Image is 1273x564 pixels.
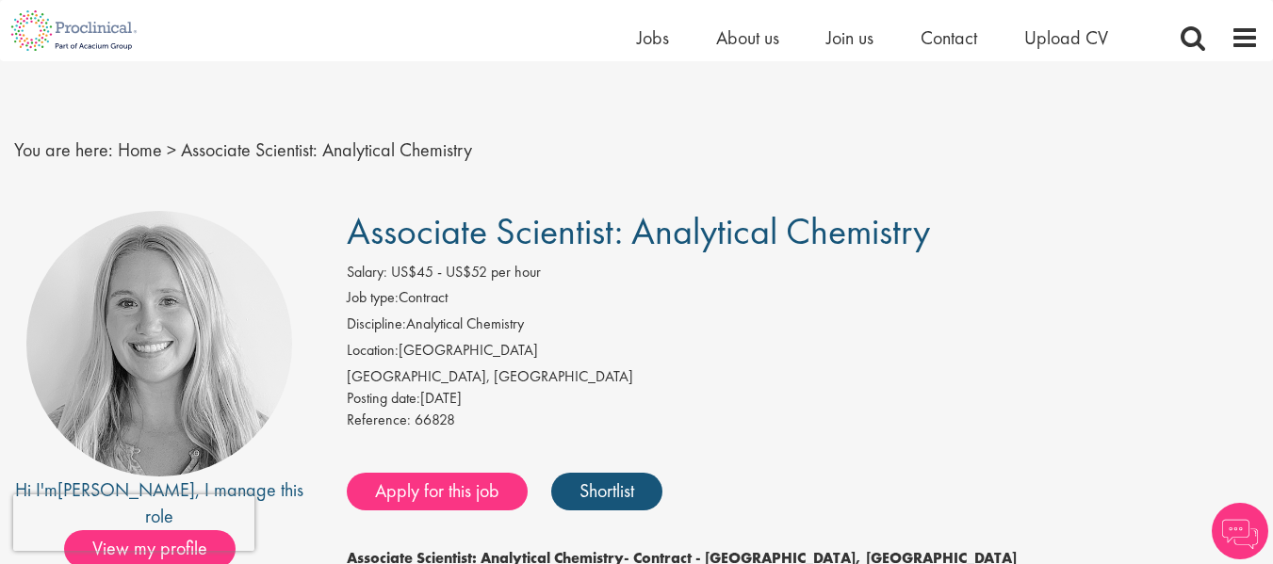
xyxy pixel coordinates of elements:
iframe: reCAPTCHA [13,494,254,551]
li: Contract [347,287,1259,314]
a: Jobs [637,25,669,50]
span: Associate Scientist: Analytical Chemistry [181,137,472,162]
label: Salary: [347,262,387,283]
label: Discipline: [347,314,406,335]
a: Shortlist [551,473,662,510]
li: [GEOGRAPHIC_DATA] [347,340,1259,366]
span: 66828 [415,410,455,429]
label: Job type: [347,287,399,309]
label: Location: [347,340,399,362]
a: Upload CV [1024,25,1108,50]
div: Hi I'm , I manage this role [14,476,304,530]
span: US$45 - US$52 per hour [391,262,541,282]
div: [GEOGRAPHIC_DATA], [GEOGRAPHIC_DATA] [347,366,1259,388]
span: Associate Scientist: Analytical Chemistry [347,207,930,255]
img: imeage of recruiter Shannon Briggs [26,211,292,476]
label: Reference: [347,410,411,431]
a: Contact [921,25,977,50]
div: [DATE] [347,388,1259,410]
a: Apply for this job [347,473,528,510]
span: You are here: [14,137,113,162]
img: Chatbot [1212,503,1268,559]
a: [PERSON_NAME] [57,477,195,502]
a: View my profile [64,534,254,558]
span: Posting date: [347,388,420,408]
a: Join us [826,25,873,50]
span: > [167,137,176,162]
a: breadcrumb link [118,137,162,162]
a: About us [716,25,779,50]
li: Analytical Chemistry [347,314,1259,340]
